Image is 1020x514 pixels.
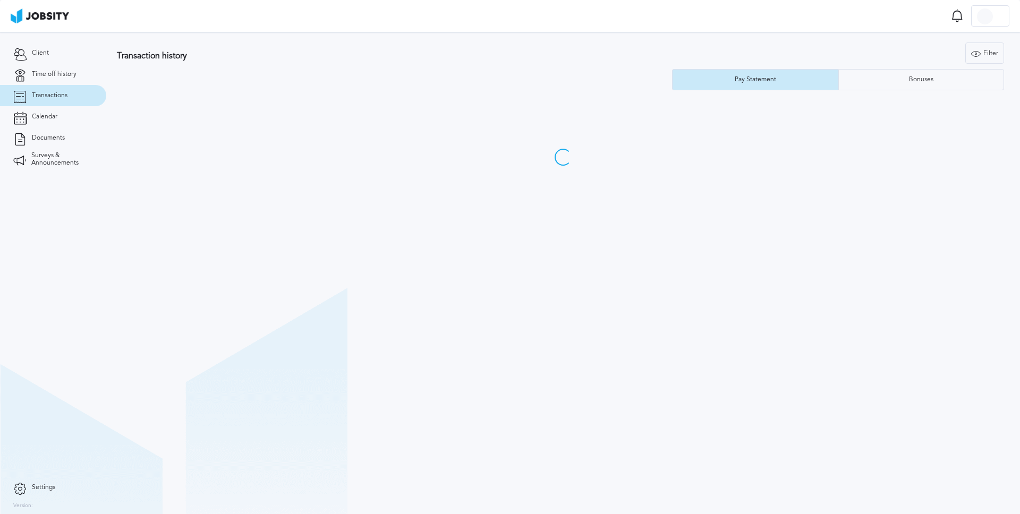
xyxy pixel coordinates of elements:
[966,43,1004,64] div: Filter
[838,69,1005,90] button: Bonuses
[965,42,1004,64] button: Filter
[32,134,65,142] span: Documents
[31,152,93,167] span: Surveys & Announcements
[672,69,838,90] button: Pay Statement
[11,8,69,23] img: ab4bad089aa723f57921c736e9817d99.png
[13,503,33,509] label: Version:
[729,76,781,83] div: Pay Statement
[32,49,49,57] span: Client
[32,484,55,491] span: Settings
[32,71,76,78] span: Time off history
[32,113,57,121] span: Calendar
[904,76,939,83] div: Bonuses
[32,92,67,99] span: Transactions
[117,51,602,61] h3: Transaction history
